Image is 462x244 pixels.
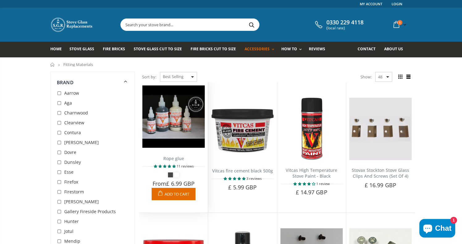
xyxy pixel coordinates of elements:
[64,199,99,205] span: [PERSON_NAME]
[64,130,81,135] span: Contura
[177,164,194,168] span: 11 reviews
[134,42,186,57] a: Stove Glass Cut To Size
[228,184,257,191] span: £ 5.99 GBP
[64,159,81,165] span: Dunsley
[50,17,94,32] img: Stove Glass Replacement
[245,42,277,57] a: Accessories
[64,179,78,185] span: Firefox
[418,219,457,239] inbox-online-store-chat: Shopify online store chat
[384,42,408,57] a: About us
[64,110,88,116] span: Charnwood
[280,98,343,160] img: Vitcas black stove paint
[224,176,246,181] span: 5.00 stars
[246,176,262,181] span: 3 reviews
[134,46,182,52] span: Stove Glass Cut To Size
[212,168,273,174] a: Vitcas fire cement black 500g
[358,46,376,52] span: Contact
[50,42,66,57] a: Home
[245,19,258,31] button: Search
[384,46,403,52] span: About us
[64,189,84,195] span: Firestorm
[64,218,79,224] span: Hunter
[69,42,99,57] a: Stove Glass
[191,42,241,57] a: Fire Bricks Cut To Size
[309,42,330,57] a: Reviews
[358,42,380,57] a: Contact
[57,79,73,85] span: Brand
[391,19,408,31] a: 1
[326,26,363,30] span: (local rate)
[397,20,402,25] span: 1
[286,167,337,179] a: Vitcas High Temperature Stove Paint - Black
[365,181,396,189] span: £ 16.99 GBP
[64,149,76,155] span: Dovre
[211,98,274,160] img: Vitcas black fire cement 500g
[64,100,72,106] span: Aga
[50,63,55,67] a: Home
[121,19,328,31] input: Search your stove brand...
[50,46,62,52] span: Home
[296,188,327,196] span: £ 14.97 GBP
[281,46,297,52] span: How To
[153,180,195,187] span: From
[64,209,116,214] span: Gallery Fireside Products
[349,98,412,160] img: Set of 4 Stovax Stockton glass clips with screws
[142,85,205,148] img: Vitcas stove glue
[352,167,409,179] a: Stovax Stockton Stove Glass Clips And Screws (Set Of 4)
[245,46,270,52] span: Accessories
[281,42,305,57] a: How To
[69,46,94,52] span: Stove Glass
[405,73,412,80] span: List view
[166,180,195,187] span: £ 6.99 GBP
[63,62,93,67] span: Fitting Materials
[163,155,184,161] a: Rope glue
[397,73,404,80] span: Grid view
[64,120,84,126] span: Clearview
[103,42,130,57] a: Fire Bricks
[326,19,363,26] span: 0330 229 4118
[152,188,195,200] a: Add to Cart
[64,228,73,234] span: Jotul
[293,181,316,186] span: 4.00 stars
[191,46,236,52] span: Fire Bricks Cut To Size
[64,238,80,244] span: Mendip
[142,72,156,82] span: Sort by:
[309,46,325,52] span: Reviews
[154,164,177,168] span: 4.82 stars
[316,181,330,186] span: 1 review
[360,72,372,82] span: Show:
[165,191,189,197] span: Add to Cart
[103,46,125,52] span: Fire Bricks
[313,19,363,30] a: 0330 229 4118 (local rate)
[64,90,79,96] span: Aarrow
[64,139,99,145] span: [PERSON_NAME]
[64,169,73,175] span: Esse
